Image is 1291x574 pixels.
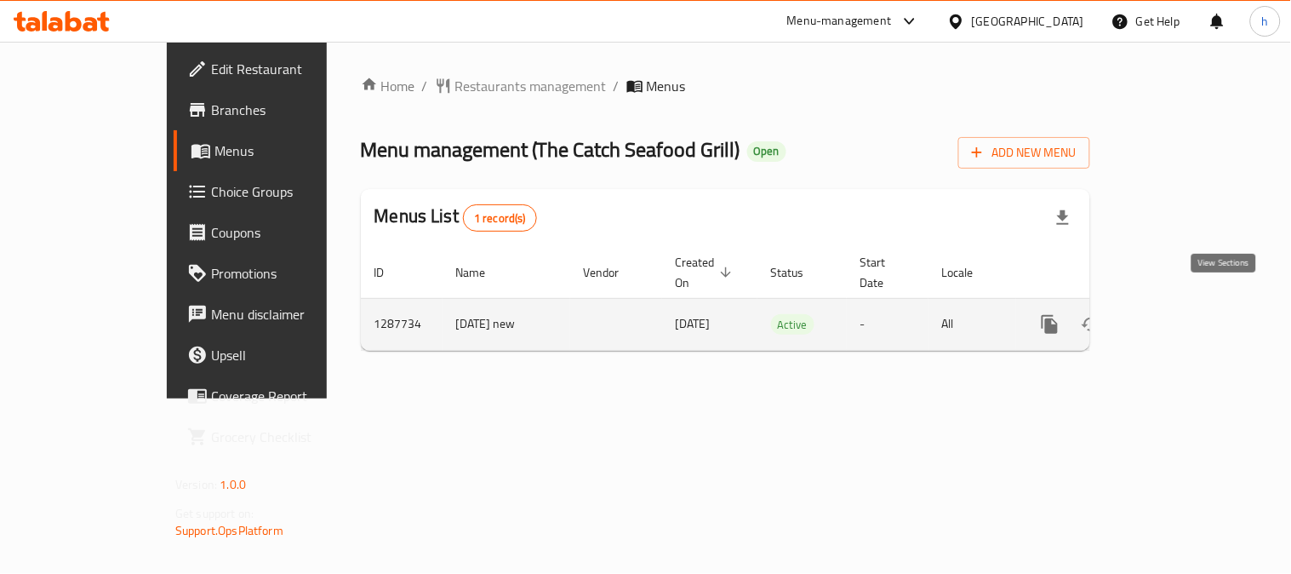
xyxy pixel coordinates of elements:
div: Active [771,314,814,335]
span: Add New Menu [972,142,1077,164]
span: Promotions [211,263,368,284]
a: Coupons [174,212,382,253]
td: [DATE] new [443,298,570,350]
button: more [1030,304,1071,345]
nav: breadcrumb [361,76,1090,96]
span: Locale [942,262,996,283]
span: Status [771,262,826,283]
span: Restaurants management [455,76,607,96]
span: Upsell [211,345,368,365]
span: Active [771,315,814,335]
td: - [847,298,928,350]
span: Menus [214,141,368,161]
span: 1.0.0 [220,474,246,496]
a: Home [361,76,415,96]
a: Branches [174,89,382,130]
span: 1 record(s) [464,210,536,227]
span: Vendor [584,262,642,283]
div: [GEOGRAPHIC_DATA] [972,12,1084,31]
span: Menus [647,76,686,96]
button: Add New Menu [958,137,1090,169]
span: Name [456,262,508,283]
span: Created On [676,252,737,293]
div: Export file [1043,198,1083,238]
a: Choice Groups [174,171,382,212]
span: Open [747,144,786,158]
div: Open [747,141,786,162]
div: Menu-management [787,11,892,32]
span: Start Date [860,252,908,293]
span: Version: [175,474,217,496]
span: Grocery Checklist [211,427,368,447]
span: Coupons [211,222,368,243]
span: Get support on: [175,502,254,525]
span: ID [374,262,407,283]
span: [DATE] [676,313,711,335]
span: Branches [211,100,368,120]
a: Menus [174,130,382,171]
a: Grocery Checklist [174,416,382,457]
a: Upsell [174,335,382,376]
span: Choice Groups [211,181,368,202]
a: Menu disclaimer [174,294,382,335]
div: Total records count [463,204,537,232]
li: / [422,76,428,96]
button: Change Status [1071,304,1111,345]
td: All [928,298,1016,350]
h2: Menus List [374,204,537,232]
span: Menu disclaimer [211,304,368,324]
span: Coverage Report [211,386,368,406]
li: / [614,76,620,96]
table: enhanced table [361,247,1207,351]
span: Edit Restaurant [211,59,368,79]
td: 1287734 [361,298,443,350]
a: Edit Restaurant [174,49,382,89]
a: Restaurants management [435,76,607,96]
th: Actions [1016,247,1207,299]
span: Menu management ( The Catch Seafood Grill ) [361,130,740,169]
a: Support.OpsPlatform [175,519,283,542]
span: h [1262,12,1269,31]
a: Coverage Report [174,376,382,416]
a: Promotions [174,253,382,294]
